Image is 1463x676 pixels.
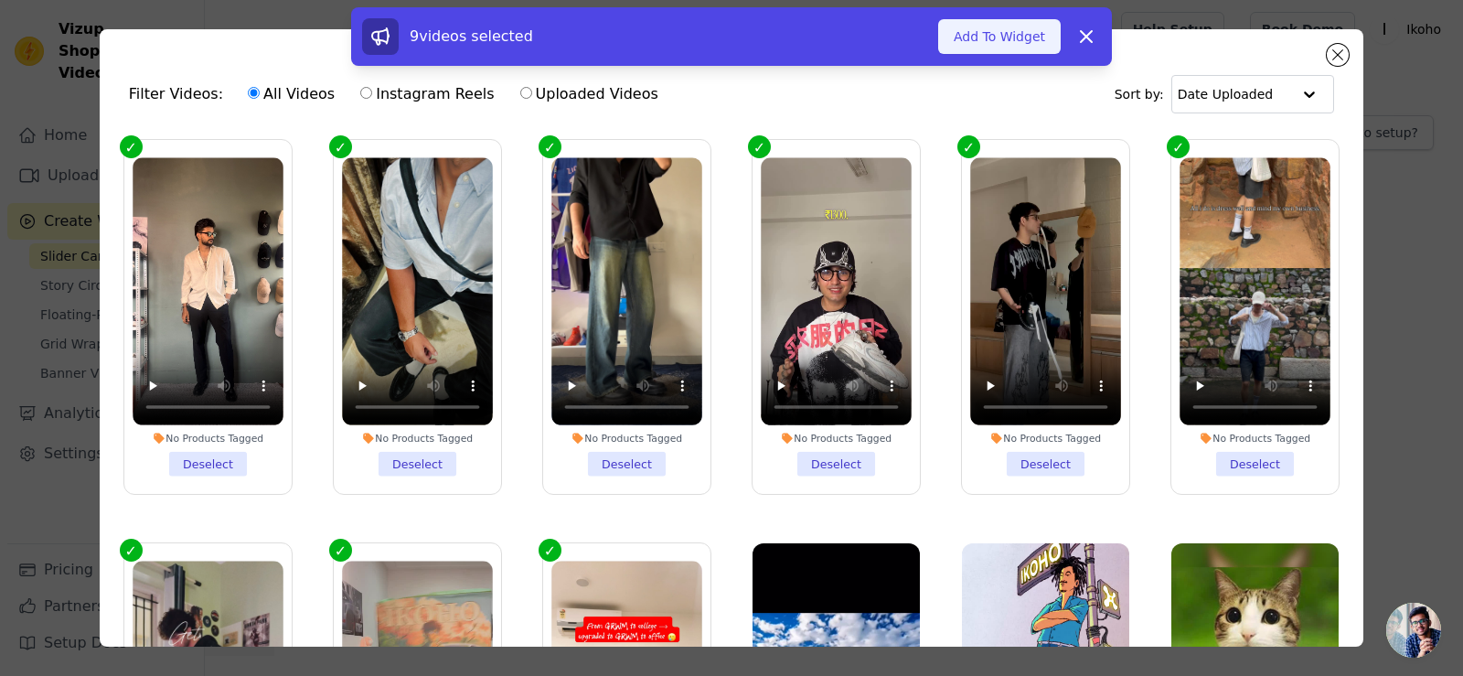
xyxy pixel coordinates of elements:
[761,432,912,445] div: No Products Tagged
[551,432,702,445] div: No Products Tagged
[519,82,659,106] label: Uploaded Videos
[202,108,308,120] div: Keywords by Traffic
[410,27,533,45] span: 9 videos selected
[970,432,1121,445] div: No Products Tagged
[49,106,64,121] img: tab_domain_overview_orange.svg
[342,432,493,445] div: No Products Tagged
[359,82,495,106] label: Instagram Reels
[129,73,668,115] div: Filter Videos:
[1386,603,1441,658] div: Open chat
[938,19,1061,54] button: Add To Widget
[48,48,201,62] div: Domain: [DOMAIN_NAME]
[29,29,44,44] img: logo_orange.svg
[182,106,197,121] img: tab_keywords_by_traffic_grey.svg
[51,29,90,44] div: v 4.0.25
[29,48,44,62] img: website_grey.svg
[1180,432,1330,445] div: No Products Tagged
[247,82,336,106] label: All Videos
[1115,75,1335,113] div: Sort by:
[133,432,283,445] div: No Products Tagged
[69,108,164,120] div: Domain Overview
